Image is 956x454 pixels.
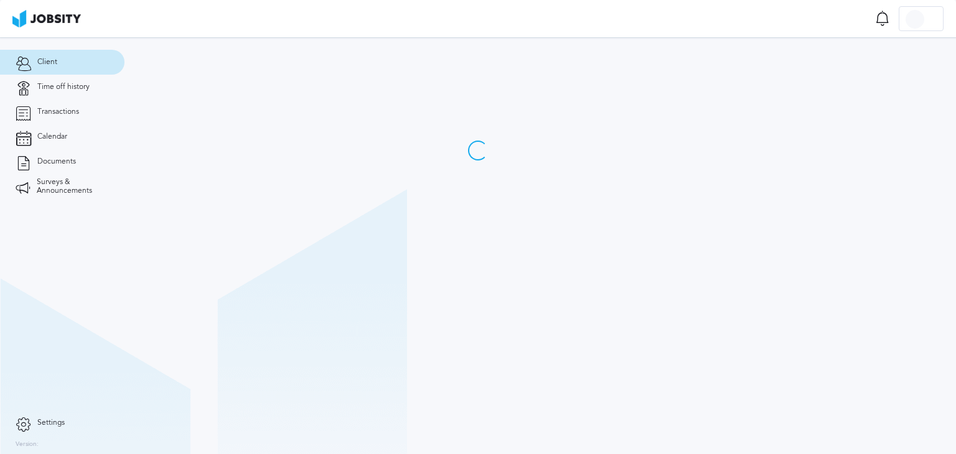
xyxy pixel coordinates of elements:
[37,58,57,67] span: Client
[37,132,67,141] span: Calendar
[12,10,81,27] img: ab4bad089aa723f57921c736e9817d99.png
[37,157,76,166] span: Documents
[37,419,65,427] span: Settings
[16,441,39,448] label: Version:
[37,83,90,91] span: Time off history
[37,108,79,116] span: Transactions
[37,178,109,195] span: Surveys & Announcements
